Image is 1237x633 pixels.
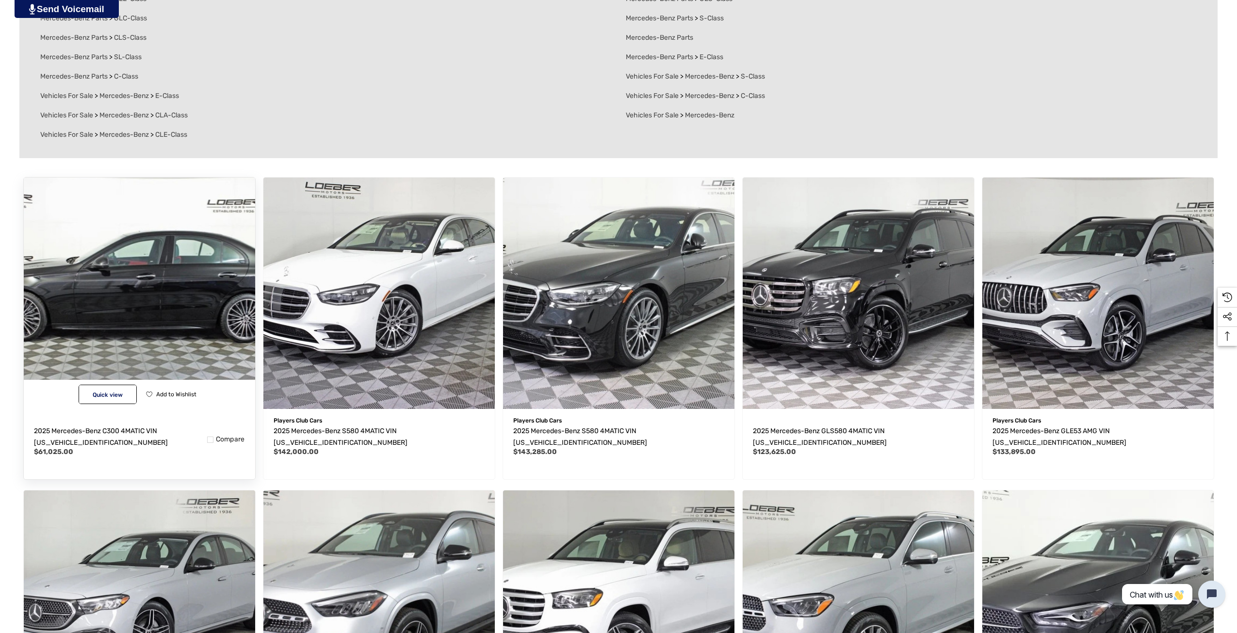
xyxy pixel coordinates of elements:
span: Vehicles For Sale [626,111,679,120]
a: Mercedes-Benz Parts [40,72,109,81]
span: E-Class [700,53,723,62]
a: 2025 Mercedes-Benz GLS580 4MATIC VIN 4JGFF8FE0SB373486,$123,625.00 [753,425,964,449]
li: > [618,48,1204,67]
span: Mercedes-Benz [685,72,734,81]
p: Players Club Cars [513,414,724,427]
li: > > [33,125,618,145]
img: For Sale 2025 Mercedes-Benz C300 4MATIC VIN W1KAF4HB1SR245037 [12,166,267,421]
a: S-Class [698,14,724,23]
button: Quick View [79,385,137,404]
a: S-Class [739,72,765,81]
span: Mercedes-Benz Parts [40,33,108,42]
span: Quick view [93,391,123,398]
a: 2025 Mercedes-Benz S580 4MATIC VIN W1K6G7GB2SA329002,$142,000.00 [263,178,495,409]
li: > > [33,86,618,106]
a: 2025 Mercedes-Benz C300 4MATIC VIN W1KAF4HB1SR245037,$61,025.00 [34,425,245,449]
span: CLA-Class [155,111,188,120]
li: > > [618,67,1204,86]
a: Mercedes-Benz Parts [626,14,695,23]
a: SL-Class [113,53,142,62]
svg: Recently Viewed [1222,292,1232,302]
span: Vehicles For Sale [40,130,93,139]
a: 2025 Mercedes-Benz S580 4MATIC VIN W1K6G7GB2SA329002,$142,000.00 [274,425,485,449]
span: Compare [216,435,245,444]
li: > [33,28,618,48]
span: 2025 Mercedes-Benz GLE53 AMG VIN [US_VEHICLE_IDENTIFICATION_NUMBER] [993,427,1126,447]
span: $133,895.00 [993,448,1036,456]
li: > > [618,86,1204,106]
a: Vehicles For Sale [40,111,95,120]
p: Players Club Cars [274,414,485,427]
span: $123,625.00 [753,448,796,456]
a: Mercedes-Benz Parts [40,33,109,42]
a: Mercedes-Benz [684,72,736,81]
a: Mercedes-Benz Parts [626,33,693,42]
a: Vehicles For Sale [626,111,680,120]
a: Mercedes-Benz [684,92,736,100]
a: Mercedes-Benz Parts [626,53,695,62]
a: Vehicles For Sale [626,72,680,81]
span: Vehicles For Sale [40,111,93,120]
a: Mercedes-Benz [98,111,150,120]
a: Vehicles For Sale [40,130,95,139]
a: 2025 Mercedes-Benz GLE53 AMG VIN 4JGFB6BB6SB459218,$133,895.00 [993,425,1204,449]
span: Mercedes-Benz [99,130,149,139]
img: For Sale 2025 Mercedes-Benz GLS580 4MATIC VIN 4JGFF8FE0SB373486 [743,178,974,409]
span: Vehicles For Sale [40,92,93,100]
span: Mercedes-Benz Parts [626,14,693,23]
span: GLC-Class [114,14,147,23]
span: Vehicles For Sale [626,92,679,100]
a: Vehicles For Sale [626,92,680,100]
span: Mercedes-Benz Parts [40,72,108,81]
span: $143,285.00 [513,448,557,456]
li: > > [33,106,618,125]
span: 2025 Mercedes-Benz S580 4MATIC VIN [US_VEHICLE_IDENTIFICATION_NUMBER] [513,427,647,447]
a: Mercedes-Benz Parts [40,53,109,62]
span: C-Class [114,72,138,81]
span: CLS-Class [114,33,146,42]
a: 2025 Mercedes-Benz GLS580 4MATIC VIN 4JGFF8FE0SB373486,$123,625.00 [743,178,974,409]
span: $142,000.00 [274,448,319,456]
span: S-Class [700,14,724,23]
span: Mercedes-Benz [99,92,149,100]
span: Mercedes-Benz Parts [40,14,108,23]
a: CLS-Class [113,33,146,42]
span: Vehicles For Sale [626,72,679,81]
li: > [618,9,1204,28]
span: 2025 Mercedes-Benz C300 4MATIC VIN [US_VEHICLE_IDENTIFICATION_NUMBER] [34,427,168,447]
img: For Sale: 2025 Mercedes-Benz GLE53 AMG VIN 4JGFB6BB6SB459218 [982,178,1214,409]
a: Mercedes-Benz [684,111,734,120]
a: 2025 Mercedes-Benz S580 4MATIC VIN W1K6G7GB0SA325823,$143,285.00 [513,425,724,449]
a: 2025 Mercedes-Benz S580 4MATIC VIN W1K6G7GB0SA325823,$143,285.00 [503,178,734,409]
li: > [33,67,618,86]
span: Mercedes-Benz Parts [40,53,108,62]
a: 2025 Mercedes-Benz GLE53 AMG VIN 4JGFB6BB6SB459218,$133,895.00 [982,178,1214,409]
span: E-Class [155,92,179,100]
a: C-Class [113,72,138,81]
span: $61,025.00 [34,448,73,456]
svg: Top [1218,331,1237,341]
img: For Sale 2025 Mercedes-Benz S580 4MATIC VIN W1K6G7GB2SA329002 [263,178,495,409]
a: GLC-Class [113,14,147,23]
span: 2025 Mercedes-Benz S580 4MATIC VIN [US_VEHICLE_IDENTIFICATION_NUMBER] [274,427,407,447]
span: SL-Class [114,53,142,62]
a: E-Class [154,92,179,100]
li: > [618,106,1204,125]
span: S-Class [741,72,765,81]
span: 2025 Mercedes-Benz GLS580 4MATIC VIN [US_VEHICLE_IDENTIFICATION_NUMBER] [753,427,887,447]
a: 2025 Mercedes-Benz C300 4MATIC VIN W1KAF4HB1SR245037,$61,025.00 [24,178,255,409]
img: PjwhLS0gR2VuZXJhdG9yOiBHcmF2aXQuaW8gLS0+PHN2ZyB4bWxucz0iaHR0cDovL3d3dy53My5vcmcvMjAwMC9zdmciIHhtb... [29,4,35,15]
span: Add to Wishlist [156,391,196,398]
svg: Social Media [1222,312,1232,322]
span: Mercedes-Benz Parts [626,53,693,62]
p: Players Club Cars [993,414,1204,427]
span: CLE-Class [155,130,187,139]
a: Mercedes-Benz Parts [40,14,109,23]
a: CLA-Class [154,111,188,120]
a: Mercedes-Benz [98,92,150,100]
a: E-Class [698,53,723,62]
a: Mercedes-Benz [98,130,150,139]
span: Mercedes-Benz [99,111,149,120]
img: For Sale 2025 Mercedes-Benz S580 4MATIC VIN W1K6G7GB0SA325823 [503,178,734,409]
